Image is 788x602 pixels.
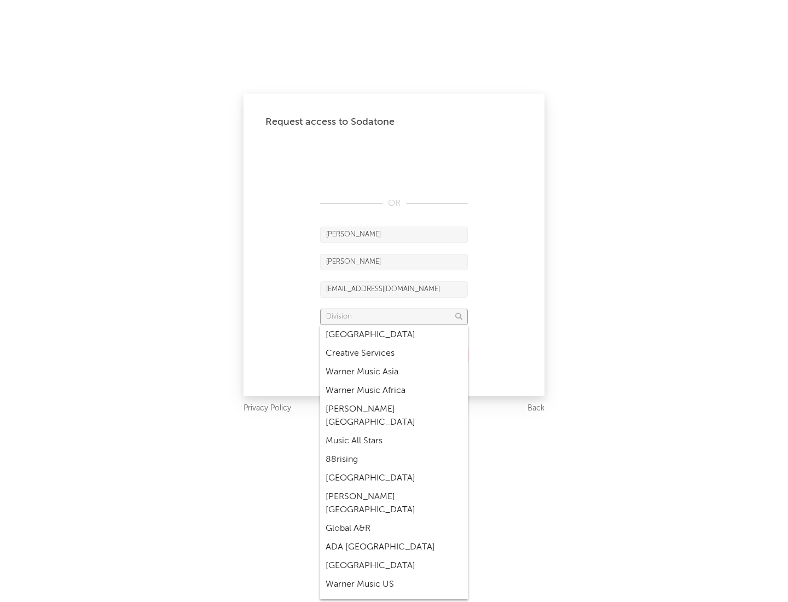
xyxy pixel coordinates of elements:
[320,227,468,243] input: First Name
[320,557,468,575] div: [GEOGRAPHIC_DATA]
[320,197,468,210] div: OR
[320,281,468,298] input: Email
[320,309,468,325] input: Division
[320,381,468,400] div: Warner Music Africa
[320,432,468,450] div: Music All Stars
[265,115,523,129] div: Request access to Sodatone
[320,326,468,344] div: [GEOGRAPHIC_DATA]
[320,575,468,594] div: Warner Music US
[320,254,468,270] input: Last Name
[320,400,468,432] div: [PERSON_NAME] [GEOGRAPHIC_DATA]
[320,450,468,469] div: 88rising
[320,538,468,557] div: ADA [GEOGRAPHIC_DATA]
[244,402,291,415] a: Privacy Policy
[320,519,468,538] div: Global A&R
[320,344,468,363] div: Creative Services
[320,488,468,519] div: [PERSON_NAME] [GEOGRAPHIC_DATA]
[320,469,468,488] div: [GEOGRAPHIC_DATA]
[528,402,544,415] a: Back
[320,363,468,381] div: Warner Music Asia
